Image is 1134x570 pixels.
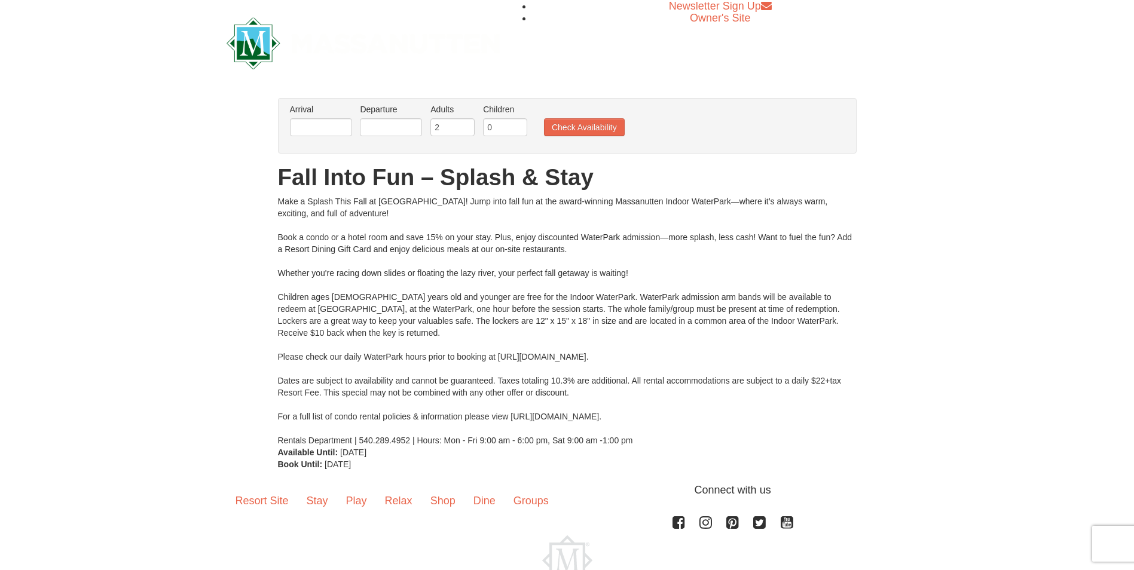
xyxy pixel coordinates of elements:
[340,448,366,457] span: [DATE]
[690,12,750,24] a: Owner's Site
[337,482,376,519] a: Play
[421,482,464,519] a: Shop
[227,27,500,56] a: Massanutten Resort
[298,482,337,519] a: Stay
[227,17,500,69] img: Massanutten Resort Logo
[505,482,558,519] a: Groups
[278,459,323,469] strong: Book Until:
[464,482,505,519] a: Dine
[278,448,338,457] strong: Available Until:
[278,195,857,446] div: Make a Splash This Fall at [GEOGRAPHIC_DATA]! Jump into fall fun at the award-winning Massanutten...
[227,482,298,519] a: Resort Site
[278,166,857,189] h1: Fall Into Fun – Splash & Stay
[325,459,351,469] span: [DATE]
[227,482,908,498] p: Connect with us
[376,482,421,519] a: Relax
[483,103,527,115] label: Children
[290,103,352,115] label: Arrival
[430,103,475,115] label: Adults
[360,103,422,115] label: Departure
[544,118,625,136] button: Check Availability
